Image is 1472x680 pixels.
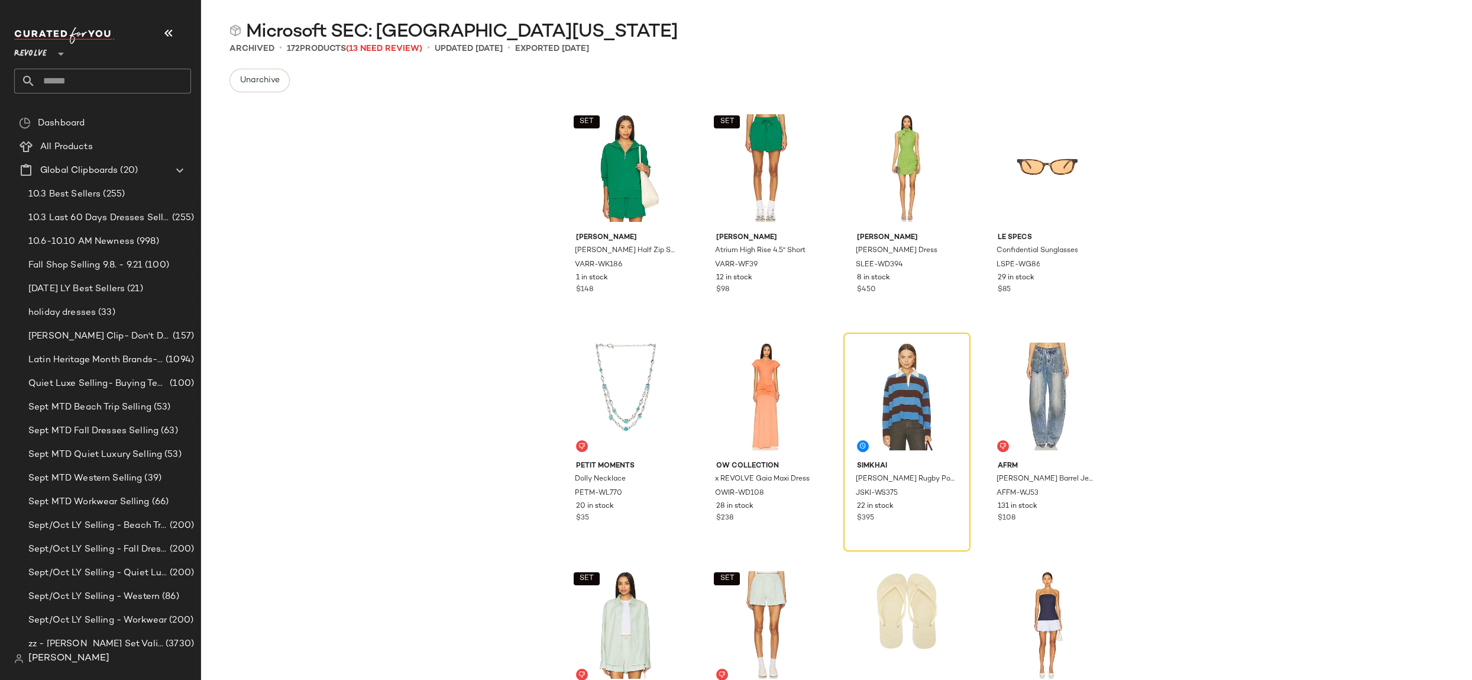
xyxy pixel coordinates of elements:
[28,590,160,604] span: Sept/Oct LY Selling - Western
[576,273,608,283] span: 1 in stock
[40,164,118,178] span: Global Clipboards
[997,461,1097,472] span: AFRM
[28,652,109,666] span: [PERSON_NAME]
[28,306,96,320] span: holiday dresses
[857,513,874,524] span: $395
[997,233,1097,243] span: Le Specs
[507,41,510,56] span: •
[40,140,93,154] span: All Products
[707,108,826,228] img: VARR-WF39_V1.jpg
[716,233,816,243] span: [PERSON_NAME]
[856,246,937,256] span: [PERSON_NAME] Dress
[96,306,115,320] span: (33)
[857,285,876,295] span: $450
[28,543,167,556] span: Sept/Oct LY Selling - Fall Dresses
[847,108,966,228] img: SLEE-WD394_V1.jpg
[997,273,1034,283] span: 29 in stock
[167,614,193,627] span: (200)
[997,513,1015,524] span: $108
[435,43,503,55] p: updated [DATE]
[719,671,726,678] img: svg%3e
[575,474,626,485] span: Dolly Necklace
[170,330,194,343] span: (157)
[716,501,753,512] span: 28 in stock
[996,246,1078,256] span: Confidential Sunglasses
[229,69,290,92] button: Unarchive
[163,353,194,367] span: (1094)
[576,501,614,512] span: 20 in stock
[857,233,957,243] span: [PERSON_NAME]
[28,235,134,249] span: 10.6-10.10 AM Newness
[142,472,161,485] span: (39)
[996,488,1038,499] span: AFFM-WJ53
[28,424,158,438] span: Sept MTD Fall Dresses Selling
[575,246,675,256] span: [PERSON_NAME] Half Zip Sweatshirt
[229,43,274,55] span: Archived
[996,260,1040,270] span: LSPE-WG86
[576,285,593,295] span: $148
[579,118,594,126] span: SET
[240,76,280,85] span: Unarchive
[574,572,600,585] button: SET
[999,443,1007,450] img: svg%3e
[279,41,282,56] span: •
[578,443,585,450] img: svg%3e
[579,575,594,583] span: SET
[515,43,589,55] p: Exported [DATE]
[287,44,300,53] span: 172
[427,41,430,56] span: •
[716,461,816,472] span: OW Collection
[14,40,47,62] span: Revolve
[997,501,1037,512] span: 131 in stock
[856,474,956,485] span: [PERSON_NAME] Rugby Polo Top
[287,43,422,55] div: Products
[576,513,589,524] span: $35
[28,519,167,533] span: Sept/Oct LY Selling - Beach Trip
[714,115,740,128] button: SET
[125,282,143,296] span: (21)
[578,671,585,678] img: svg%3e
[715,474,810,485] span: x REVOLVE Gaia Maxi Dress
[167,377,194,391] span: (100)
[167,566,194,580] span: (200)
[857,501,894,512] span: 22 in stock
[857,461,957,472] span: SIMKHAI
[346,44,422,53] span: (13 Need Review)
[715,246,805,256] span: Atrium High Rise 4.5" Short
[28,495,150,509] span: Sept MTD Workwear Selling
[14,27,115,44] img: cfy_white_logo.C9jOOHJF.svg
[229,25,241,37] img: svg%3e
[163,637,194,651] span: (3730)
[28,282,125,296] span: [DATE] LY Best Sellers
[28,211,170,225] span: 10.3 Last 60 Days Dresses Selling
[167,543,194,556] span: (200)
[28,401,151,414] span: Sept MTD Beach Trip Selling
[28,566,167,580] span: Sept/Oct LY Selling - Quiet Luxe
[575,260,622,270] span: VARR-WK186
[143,259,169,272] span: (100)
[19,117,31,129] img: svg%3e
[567,337,685,456] img: PETM-WL770_V1.jpg
[101,188,125,201] span: (255)
[988,108,1107,228] img: LSPE-WG86_V1.jpg
[28,637,163,651] span: zz - [PERSON_NAME] Set Validation
[847,337,966,456] img: JSKI-WS375_V1.jpg
[575,488,622,499] span: PETM-WL770
[150,495,169,509] span: (66)
[716,285,729,295] span: $98
[28,472,142,485] span: Sept MTD Western Selling
[134,235,159,249] span: (998)
[707,337,826,456] img: OWIR-WD108_V1.jpg
[38,117,85,130] span: Dashboard
[996,474,1096,485] span: [PERSON_NAME] Barrel Jeans
[857,273,890,283] span: 8 in stock
[160,590,179,604] span: (86)
[246,20,678,44] span: Microsoft SEC: [GEOGRAPHIC_DATA][US_STATE]
[988,337,1107,456] img: AFFM-WJ53_V1.jpg
[167,519,194,533] span: (200)
[28,614,167,627] span: Sept/Oct LY Selling - Workwear
[716,273,752,283] span: 12 in stock
[118,164,138,178] span: (20)
[576,461,676,472] span: petit moments
[856,260,903,270] span: SLEE-WD394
